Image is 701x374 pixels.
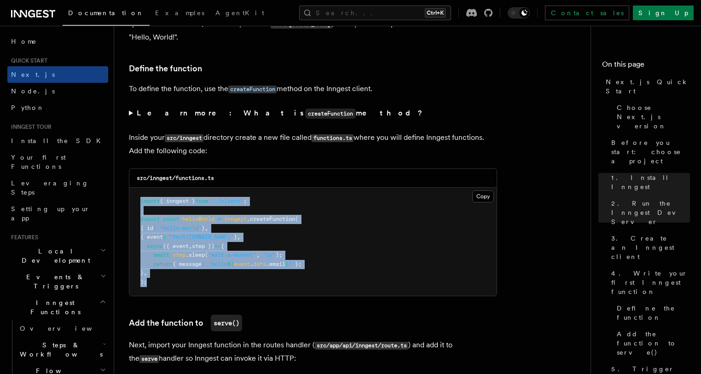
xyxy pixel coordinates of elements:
[256,252,260,258] span: ,
[218,216,221,222] span: =
[163,243,189,249] span: ({ event
[295,261,301,267] span: };
[508,7,530,18] button: Toggle dark mode
[7,243,108,269] button: Local Development
[7,149,108,175] a: Your first Functions
[276,252,282,258] span: );
[295,216,298,222] span: (
[208,261,227,267] span: `Hello
[617,329,690,357] span: Add the function to serve()
[211,198,243,204] span: "./client"
[7,66,108,83] a: Next.js
[163,234,166,240] span: :
[602,59,690,74] h4: On this page
[234,234,237,240] span: }
[160,225,202,231] span: "hello-world"
[189,243,192,249] span: ,
[7,83,108,99] a: Node.js
[608,195,690,230] a: 2. Run the Inngest Dev Server
[7,57,47,64] span: Quick start
[16,340,103,359] span: Steps & Workflows
[228,86,277,93] code: createFunction
[153,225,156,231] span: :
[234,261,250,267] span: event
[11,37,37,46] span: Home
[611,138,690,166] span: Before you start: choose a project
[140,270,144,276] span: }
[608,169,690,195] a: 1. Install Inngest
[7,123,52,131] span: Inngest tour
[129,62,202,75] a: Define the function
[153,261,173,267] span: return
[602,74,690,99] a: Next.js Quick Start
[606,77,690,96] span: Next.js Quick Start
[155,9,204,17] span: Examples
[192,243,214,249] span: step })
[247,216,295,222] span: .createFunction
[299,6,451,20] button: Search...Ctrl+K
[182,216,214,222] span: helloWorld
[210,3,270,25] a: AgentKit
[611,173,690,191] span: 1. Install Inngest
[7,294,108,320] button: Inngest Functions
[611,269,690,296] span: 4. Write your first Inngest function
[617,304,690,322] span: Define the function
[263,252,276,258] span: "1s"
[129,315,242,331] a: Add the function toserve()
[153,252,169,258] span: await
[253,261,266,267] span: data
[129,339,497,365] p: Next, import your Inngest function in the routes handler ( ) and add it to the handler so Inngest...
[425,8,446,17] kbd: Ctrl+K
[312,134,353,142] code: functions.ts
[611,234,690,261] span: 3. Create an Inngest client
[7,247,100,265] span: Local Development
[195,198,208,204] span: from
[633,6,694,20] a: Sign Up
[7,201,108,226] a: Setting up your app
[11,104,45,111] span: Python
[11,205,90,222] span: Setting up your app
[545,6,629,20] a: Contact sales
[11,71,55,78] span: Next.js
[16,320,108,337] a: Overview
[169,234,234,240] span: "test/[DOMAIN_NAME]"
[129,107,497,120] summary: Learn more: What iscreateFunctionmethod?
[617,103,690,131] span: Choose Next.js version
[11,179,89,196] span: Leveraging Steps
[7,269,108,294] button: Events & Triggers
[289,261,295,267] span: !`
[472,190,494,202] button: Copy
[208,252,256,258] span: "wait-a-moment"
[613,300,690,326] a: Define the function
[227,261,234,267] span: ${
[7,234,38,241] span: Features
[129,131,497,157] p: Inside your directory create a new file called where you will define Inngest functions. Add the f...
[266,261,285,267] span: .email
[63,3,150,26] a: Documentation
[214,243,221,249] span: =>
[147,243,163,249] span: async
[285,261,289,267] span: }
[137,109,424,117] strong: Learn more: What is method?
[315,342,408,350] code: src/app/api/inngest/route.ts
[140,198,160,204] span: import
[305,109,356,119] code: createFunction
[140,234,163,240] span: { event
[173,261,202,267] span: { message
[205,252,208,258] span: (
[173,252,185,258] span: step
[7,132,108,149] a: Install the SDK
[250,261,253,267] span: .
[613,99,690,134] a: Choose Next.js version
[11,137,106,144] span: Install the SDK
[205,225,208,231] span: ,
[7,33,108,50] a: Home
[224,216,247,222] span: inngest
[202,225,205,231] span: }
[7,99,108,116] a: Python
[237,234,240,240] span: ,
[608,230,690,265] a: 3. Create an Inngest client
[140,279,147,285] span: );
[11,87,55,95] span: Node.js
[611,199,690,226] span: 2. Run the Inngest Dev Server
